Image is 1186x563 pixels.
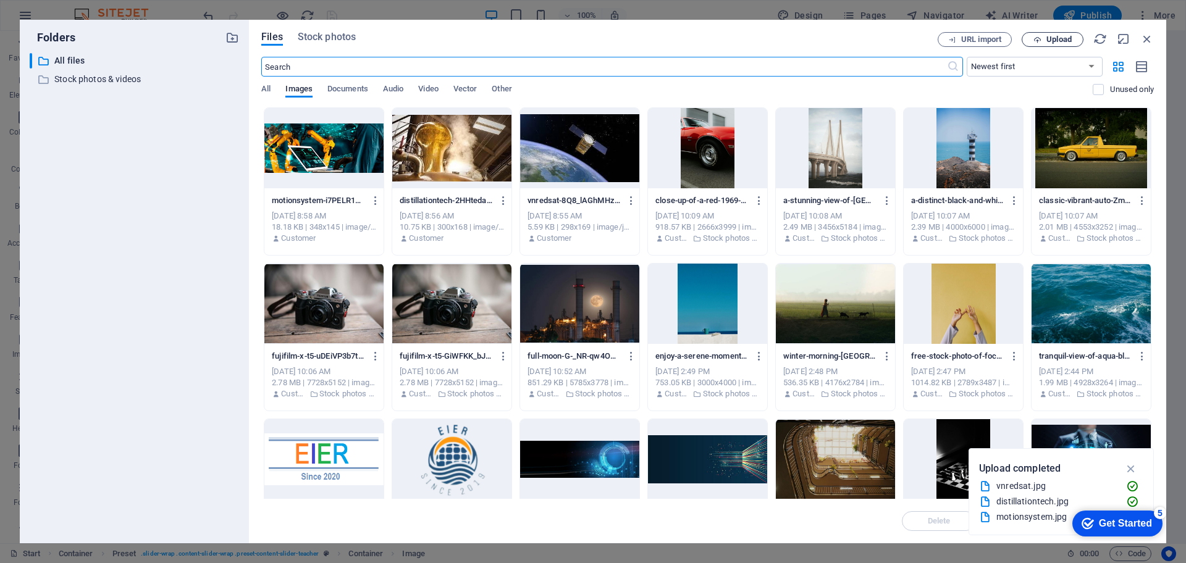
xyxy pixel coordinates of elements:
[783,233,888,244] div: By: Customer | Folder: Stock photos & videos
[783,388,888,399] div: By: Customer | Folder: Stock photos & videos
[783,351,876,362] p: winter-morning-bangladesh-s5WsOZal-Wax3U-AVqaVtw.jpeg
[1110,84,1154,95] p: Displays only files that are not in use on the website. Files added during this session can still...
[528,366,632,377] div: [DATE] 10:52 AM
[537,388,561,399] p: Customer
[281,388,306,399] p: Customer
[920,233,945,244] p: Customer
[30,30,75,46] p: Folders
[528,222,632,233] div: 5.59 KB | 298x169 | image/jpeg
[272,351,364,362] p: fujifilm-x-t5-uDEiVP3b7txQ6NmSzIph4g.jpeg
[261,57,946,77] input: Search
[703,233,760,244] p: Stock photos & videos
[225,31,239,44] i: Create new folder
[528,195,620,206] p: vnredsat-8Q8_lAGhMHzyn9Fo3PXE4g.jpg
[655,366,760,377] div: [DATE] 2:49 PM
[261,81,271,99] span: All
[272,366,376,377] div: [DATE] 10:06 AM
[400,388,504,399] div: By: Customer | Folder: Stock photos & videos
[911,222,1016,233] div: 2.39 MB | 4000x6000 | image/jpeg
[7,6,97,32] div: Get Started 5 items remaining, 0% complete
[1039,195,1132,206] p: classic-vibrant-auto-ZmELx1RR2qnuhm3SfgLz-w.jpeg
[1046,36,1072,43] span: Upload
[831,388,888,399] p: Stock photos & videos
[783,377,888,388] div: 536.35 KB | 4176x2784 | image/jpeg
[327,81,368,99] span: Documents
[537,233,571,244] p: Customer
[1039,222,1143,233] div: 2.01 MB | 4553x3252 | image/jpeg
[961,36,1001,43] span: URL import
[665,388,689,399] p: Customer
[1087,388,1143,399] p: Stock photos & videos
[783,222,888,233] div: 2.49 MB | 3456x5184 | image/jpeg
[959,388,1016,399] p: Stock photos & videos
[1039,388,1143,399] div: By: Customer | Folder: Stock photos & videos
[447,388,504,399] p: Stock photos & videos
[1039,351,1132,362] p: tranquil-view-of-aqua-blue-sea-with-gentle-waves-and-sea-foam-9sspn7ZuLObCSp81t_CBsg.jpeg
[996,510,1116,524] div: motionsystem.jpg
[418,81,438,99] span: Video
[1048,233,1073,244] p: Customer
[30,72,239,87] div: Stock photos & videos
[783,366,888,377] div: [DATE] 2:48 PM
[400,377,504,388] div: 2.78 MB | 7728x5152 | image/jpeg
[793,233,817,244] p: Customer
[911,351,1004,362] p: free-stock-photo-of-focus-on-hands-hands-FygGIeWpx6D_4qQOTeMOZA.jpeg
[655,388,760,399] div: By: Customer | Folder: Stock photos & videos
[319,388,376,399] p: Stock photos & videos
[33,14,86,25] div: Get Started
[959,233,1016,244] p: Stock photos & videos
[30,53,32,69] div: ​
[911,233,1016,244] div: By: Customer | Folder: Stock photos & videos
[911,195,1004,206] p: a-distinct-black-and-white-striped-lighthouse-overlooking-the-blue-ocean-on-a-rocky-coastline-3By...
[409,233,444,244] p: Customer
[1022,32,1083,47] button: Upload
[938,32,1012,47] button: URL import
[996,494,1116,509] div: distillationtech.jpg
[281,233,316,244] p: Customer
[655,233,760,244] div: By: Customer | Folder: Stock photos & videos
[655,195,748,206] p: close-up-of-a-red-1969-chevrolet-camaro-ss-parked-on-the-street-showcasing-vintage-design-and-det...
[272,195,364,206] p: motionsystem-i7PELR1wGgO_gUohgEjiUQ.jpg
[528,377,632,388] div: 851.29 KB | 5785x3778 | image/jpeg
[1093,32,1107,46] i: Reload
[1039,233,1143,244] div: By: Customer | Folder: Stock photos & videos
[655,377,760,388] div: 753.05 KB | 3000x4000 | image/jpeg
[400,195,492,206] p: distillationtech-2HHtedaIycKFOwOTkzQk-A.jpg
[298,30,356,44] span: Stock photos
[272,377,376,388] div: 2.78 MB | 7728x5152 | image/jpeg
[400,366,504,377] div: [DATE] 10:06 AM
[703,388,760,399] p: Stock photos & videos
[453,81,477,99] span: Vector
[655,351,748,362] p: enjoy-a-serene-moment-with-a-coffee-and-book-by-the-azure-sea-under-a-clear-blue-sky-sLh5q7W2LYIs...
[911,377,1016,388] div: 1014.82 KB | 2789x3487 | image/jpeg
[528,211,632,222] div: [DATE] 8:55 AM
[409,388,434,399] p: Customer
[665,233,689,244] p: Customer
[400,211,504,222] div: [DATE] 8:56 AM
[783,211,888,222] div: [DATE] 10:08 AM
[655,211,760,222] div: [DATE] 10:09 AM
[261,30,283,44] span: Files
[911,211,1016,222] div: [DATE] 10:07 AM
[655,222,760,233] div: 918.57 KB | 2666x3999 | image/jpeg
[1039,211,1143,222] div: [DATE] 10:07 AM
[285,81,313,99] span: Images
[793,388,817,399] p: Customer
[383,81,403,99] span: Audio
[88,2,101,15] div: 5
[1087,233,1143,244] p: Stock photos & videos
[1048,388,1073,399] p: Customer
[492,81,511,99] span: Other
[979,461,1061,477] p: Upload completed
[920,388,945,399] p: Customer
[831,233,888,244] p: Stock photos & videos
[528,388,632,399] div: By: Customer | Folder: Stock photos & videos
[272,211,376,222] div: [DATE] 8:58 AM
[996,479,1116,493] div: vnredsat.jpg
[400,351,492,362] p: fujifilm-x-t5-GiWFKK_bJg2q0AGfbDNAKQ.jpeg
[1039,366,1143,377] div: [DATE] 2:44 PM
[575,388,632,399] p: Stock photos & videos
[54,72,216,86] p: Stock photos & videos
[528,351,620,362] p: full-moon-G-_NR-qw4OWWX4af-5jAsg.jpeg
[1117,32,1130,46] i: Minimize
